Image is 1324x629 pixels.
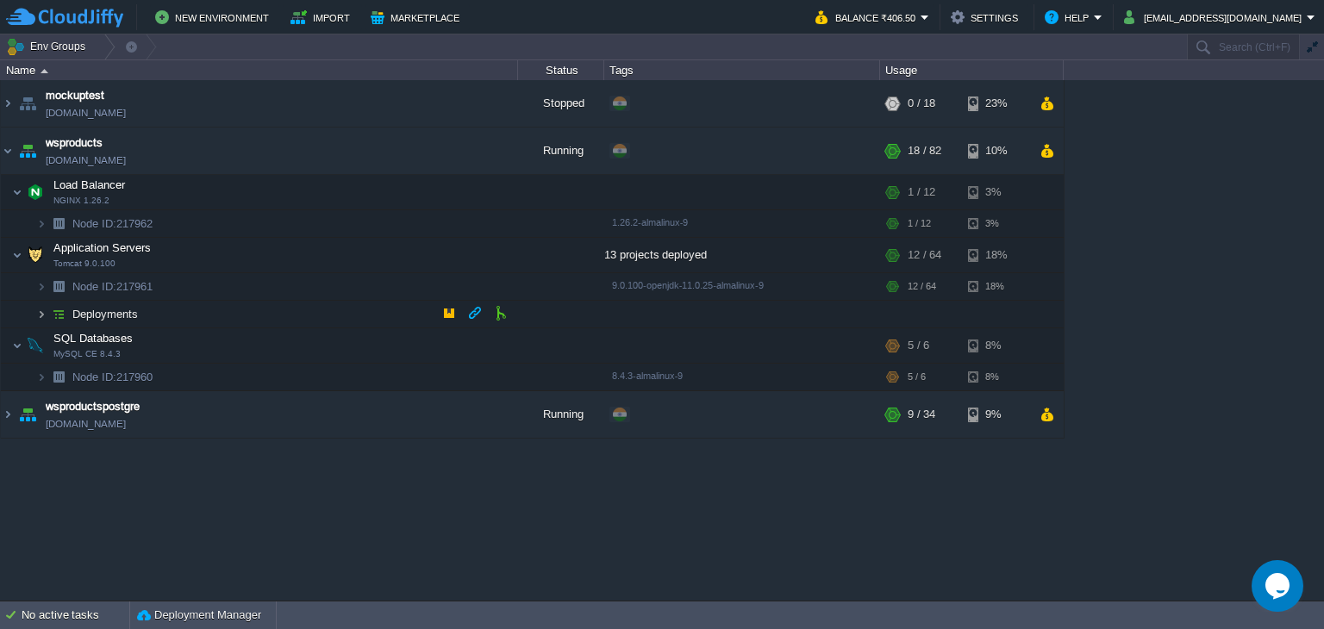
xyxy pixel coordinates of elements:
a: mockuptest [46,87,104,104]
div: 9 / 34 [908,391,935,438]
img: AMDAwAAAACH5BAEAAAAALAAAAAABAAEAAAICRAEAOw== [12,328,22,363]
iframe: chat widget [1252,560,1307,612]
div: Tags [605,60,879,80]
img: AMDAwAAAACH5BAEAAAAALAAAAAABAAEAAAICRAEAOw== [36,301,47,327]
a: Node ID:217962 [71,216,155,231]
div: Status [519,60,603,80]
div: 12 / 64 [908,273,936,300]
button: Env Groups [6,34,91,59]
button: Marketplace [371,7,465,28]
img: AMDAwAAAACH5BAEAAAAALAAAAAABAAEAAAICRAEAOw== [47,210,71,237]
a: [DOMAIN_NAME] [46,104,126,121]
a: wsproductspostgre [46,398,140,415]
button: [EMAIL_ADDRESS][DOMAIN_NAME] [1124,7,1307,28]
div: Stopped [518,80,604,127]
img: AMDAwAAAACH5BAEAAAAALAAAAAABAAEAAAICRAEAOw== [16,80,40,127]
div: 8% [968,364,1024,390]
button: New Environment [155,7,274,28]
img: AMDAwAAAACH5BAEAAAAALAAAAAABAAEAAAICRAEAOw== [36,364,47,390]
img: AMDAwAAAACH5BAEAAAAALAAAAAABAAEAAAICRAEAOw== [23,328,47,363]
div: 8% [968,328,1024,363]
div: 1 / 12 [908,175,935,209]
span: Application Servers [52,240,153,255]
div: 13 projects deployed [604,238,880,272]
img: AMDAwAAAACH5BAEAAAAALAAAAAABAAEAAAICRAEAOw== [1,391,15,438]
img: AMDAwAAAACH5BAEAAAAALAAAAAABAAEAAAICRAEAOw== [23,238,47,272]
div: 3% [968,175,1024,209]
button: Import [290,7,355,28]
img: AMDAwAAAACH5BAEAAAAALAAAAAABAAEAAAICRAEAOw== [23,175,47,209]
span: 8.4.3-almalinux-9 [612,371,683,381]
span: NGINX 1.26.2 [53,196,109,206]
div: 0 / 18 [908,80,935,127]
div: 5 / 6 [908,328,929,363]
span: 1.26.2-almalinux-9 [612,217,688,227]
div: 5 / 6 [908,364,926,390]
div: 23% [968,80,1024,127]
button: Balance ₹406.50 [815,7,921,28]
span: Node ID: [72,217,116,230]
img: AMDAwAAAACH5BAEAAAAALAAAAAABAAEAAAICRAEAOw== [36,273,47,300]
div: 1 / 12 [908,210,931,237]
div: 3% [968,210,1024,237]
div: 9% [968,391,1024,438]
div: Name [2,60,517,80]
img: AMDAwAAAACH5BAEAAAAALAAAAAABAAEAAAICRAEAOw== [12,175,22,209]
a: wsproducts [46,134,103,152]
div: 10% [968,128,1024,174]
span: 217961 [71,279,155,294]
div: Running [518,391,604,438]
img: AMDAwAAAACH5BAEAAAAALAAAAAABAAEAAAICRAEAOw== [47,273,71,300]
div: 18% [968,238,1024,272]
span: Node ID: [72,280,116,293]
div: Usage [881,60,1063,80]
img: AMDAwAAAACH5BAEAAAAALAAAAAABAAEAAAICRAEAOw== [1,80,15,127]
div: Running [518,128,604,174]
span: SQL Databases [52,331,135,346]
img: AMDAwAAAACH5BAEAAAAALAAAAAABAAEAAAICRAEAOw== [16,128,40,174]
button: Deployment Manager [137,607,261,624]
button: Settings [951,7,1023,28]
span: MySQL CE 8.4.3 [53,349,121,359]
span: 9.0.100-openjdk-11.0.25-almalinux-9 [612,280,764,290]
span: 217960 [71,370,155,384]
a: Load BalancerNGINX 1.26.2 [52,178,128,191]
img: AMDAwAAAACH5BAEAAAAALAAAAAABAAEAAAICRAEAOw== [36,210,47,237]
a: SQL DatabasesMySQL CE 8.4.3 [52,332,135,345]
a: Application ServersTomcat 9.0.100 [52,241,153,254]
a: Deployments [71,307,141,321]
a: Node ID:217960 [71,370,155,384]
span: Load Balancer [52,177,128,192]
a: [DOMAIN_NAME] [46,152,126,169]
a: Node ID:217961 [71,279,155,294]
span: 217962 [71,216,155,231]
img: AMDAwAAAACH5BAEAAAAALAAAAAABAAEAAAICRAEAOw== [47,364,71,390]
img: AMDAwAAAACH5BAEAAAAALAAAAAABAAEAAAICRAEAOw== [41,69,48,73]
img: AMDAwAAAACH5BAEAAAAALAAAAAABAAEAAAICRAEAOw== [12,238,22,272]
img: CloudJiffy [6,7,123,28]
div: 12 / 64 [908,238,941,272]
img: AMDAwAAAACH5BAEAAAAALAAAAAABAAEAAAICRAEAOw== [1,128,15,174]
a: [DOMAIN_NAME] [46,415,126,433]
div: No active tasks [22,601,129,629]
div: 18% [968,273,1024,300]
div: 18 / 82 [908,128,941,174]
img: AMDAwAAAACH5BAEAAAAALAAAAAABAAEAAAICRAEAOw== [16,391,40,438]
span: Tomcat 9.0.100 [53,258,116,269]
span: Node ID: [72,371,116,383]
img: AMDAwAAAACH5BAEAAAAALAAAAAABAAEAAAICRAEAOw== [47,301,71,327]
button: Help [1045,7,1094,28]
